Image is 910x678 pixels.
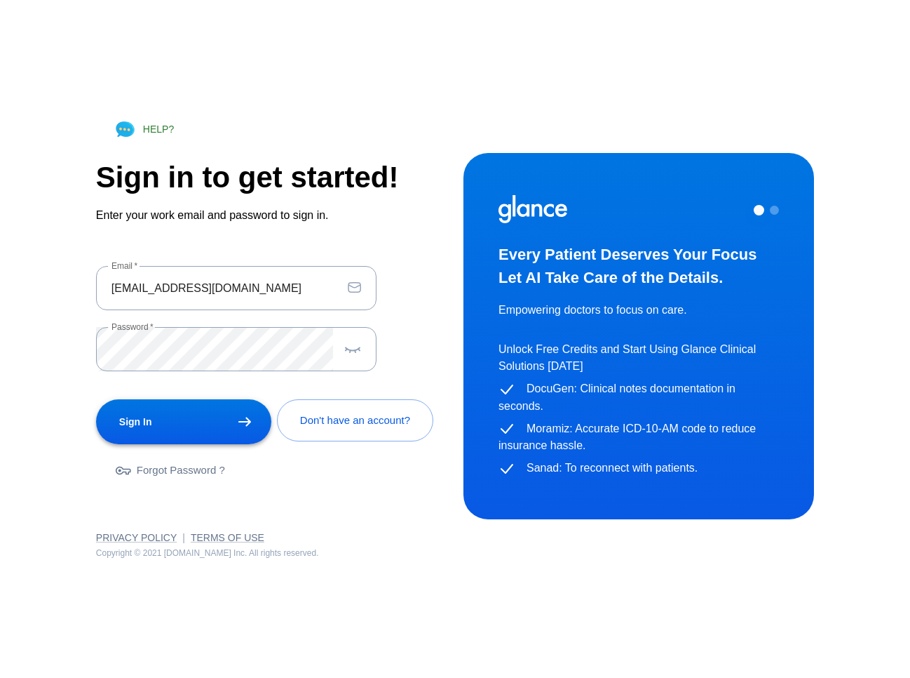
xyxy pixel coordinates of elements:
input: dr.ahmed@clinic.com [96,266,342,310]
p: Unlock Free Credits and Start Using Glance Clinical Solutions [DATE] [498,341,779,375]
a: HELP? [96,112,191,147]
p: DocuGen: Clinical notes documentation in seconds. [498,380,779,415]
a: Terms of Use [191,532,264,543]
h1: Sign in to get started! [96,160,447,194]
a: Don't have an account? [277,399,433,441]
p: Sanad: To reconnect with patients. [498,460,779,477]
a: Privacy Policy [96,532,177,543]
span: | [182,532,185,543]
p: Moramiz: Accurate ICD-10-AM code to reduce insurance hassle. [498,420,779,455]
p: Empowering doctors to focus on care. [498,302,779,319]
img: Chat Support [113,117,137,142]
p: Enter your work email and password to sign in. [96,207,447,224]
button: Sign In [96,399,271,445]
a: Forgot Password ? [96,450,247,491]
h3: Every Patient Deserves Your Focus Let AI Take Care of the Details. [498,243,779,289]
span: Copyright © 2021 [DOMAIN_NAME] Inc. All rights reserved. [96,548,319,558]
